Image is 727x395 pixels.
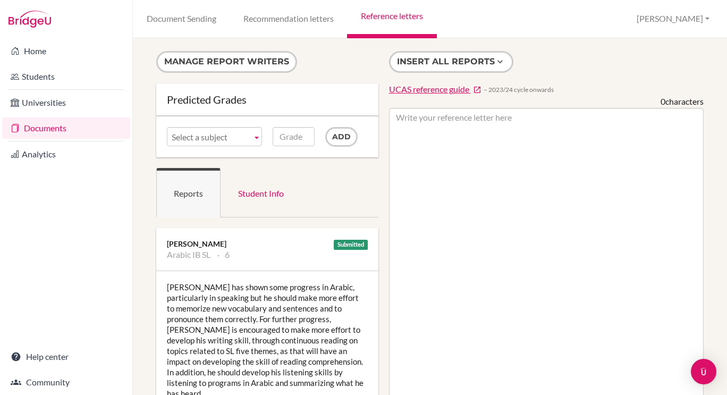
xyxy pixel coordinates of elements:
a: Reports [156,168,221,217]
li: 6 [217,249,230,260]
button: [PERSON_NAME] [632,9,714,29]
a: Student Info [221,168,301,217]
input: Grade [273,127,315,146]
span: Select a subject [172,128,248,147]
div: [PERSON_NAME] [167,239,368,249]
a: Analytics [2,144,130,165]
a: UCAS reference guide [389,83,481,96]
a: Students [2,66,130,87]
input: Add [325,127,358,147]
a: Universities [2,92,130,113]
li: Arabic IB SL [167,249,210,260]
a: Help center [2,346,130,367]
a: Documents [2,117,130,139]
button: Insert all reports [389,51,513,73]
span: − 2023/24 cycle onwards [484,85,554,94]
button: Manage report writers [156,51,297,73]
div: Submitted [334,240,368,250]
img: Bridge-U [9,11,51,28]
span: 0 [661,96,665,106]
div: characters [661,96,704,108]
div: Open Intercom Messenger [691,359,716,384]
span: UCAS reference guide [389,84,469,94]
a: Community [2,372,130,393]
a: Home [2,40,130,62]
div: Predicted Grades [167,94,368,105]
